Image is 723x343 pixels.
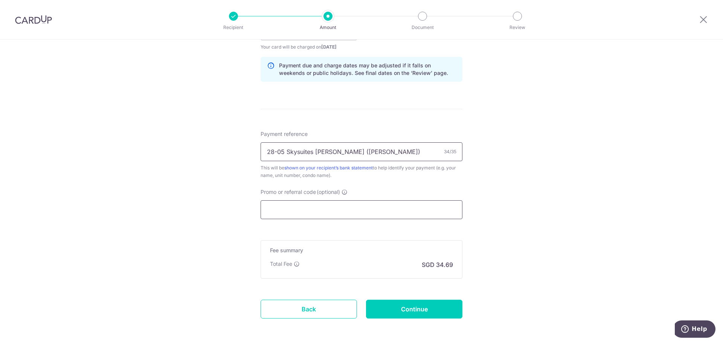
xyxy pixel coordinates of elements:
a: shown on your recipient’s bank statement [284,165,373,171]
span: Promo or referral code [261,188,316,196]
p: SGD 34.69 [422,260,453,269]
div: This will be to help identify your payment (e.g. your name, unit number, condo name). [261,164,462,179]
span: Payment reference [261,130,308,138]
p: Document [395,24,450,31]
a: Back [261,300,357,319]
input: Continue [366,300,462,319]
span: Your card will be charged on [261,43,357,51]
div: 34/35 [444,148,456,155]
p: Review [490,24,545,31]
h5: Fee summary [270,247,453,254]
p: Total Fee [270,260,292,268]
iframe: Opens a widget where you can find more information [675,320,715,339]
p: Amount [300,24,356,31]
img: CardUp [15,15,52,24]
span: [DATE] [321,44,337,50]
p: Payment due and charge dates may be adjusted if it falls on weekends or public holidays. See fina... [279,62,456,77]
p: Recipient [206,24,261,31]
span: (optional) [317,188,340,196]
